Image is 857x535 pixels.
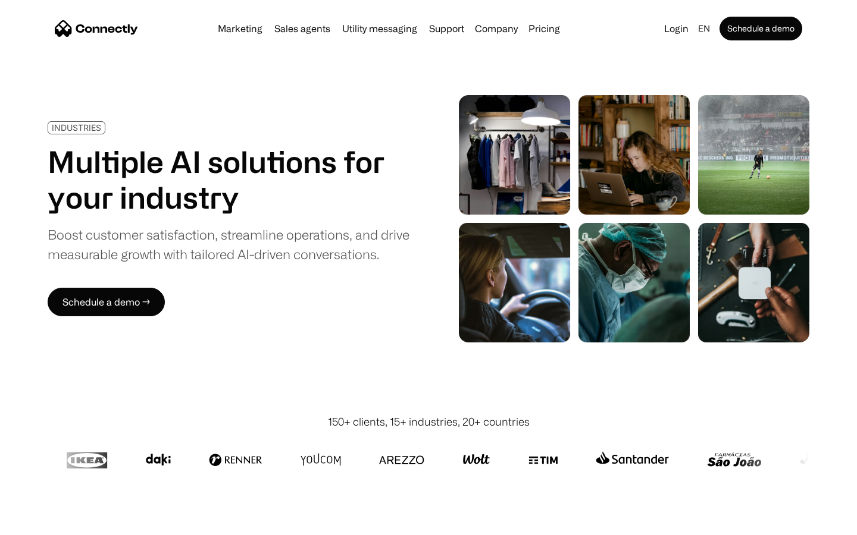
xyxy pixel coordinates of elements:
a: Login [659,20,693,37]
a: Utility messaging [337,24,422,33]
a: Pricing [524,24,565,33]
div: INDUSTRIES [52,123,101,132]
div: en [698,20,710,37]
a: Schedule a demo → [48,288,165,316]
div: Boost customer satisfaction, streamline operations, and drive measurable growth with tailored AI-... [48,225,409,264]
h1: Multiple AI solutions for your industry [48,144,409,215]
div: 150+ clients, 15+ industries, 20+ countries [328,414,530,430]
aside: Language selected: English [12,513,71,531]
a: Marketing [213,24,267,33]
ul: Language list [24,514,71,531]
a: Schedule a demo [720,17,802,40]
a: Sales agents [270,24,335,33]
div: Company [475,20,518,37]
a: Support [424,24,469,33]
